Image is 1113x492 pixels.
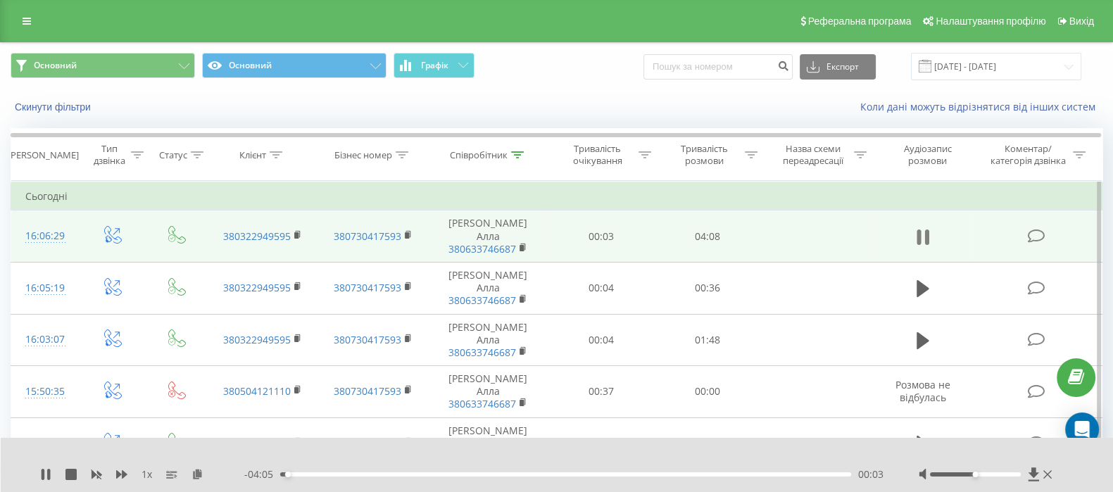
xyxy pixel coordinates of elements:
div: Клієнт [239,149,266,161]
span: 1 x [142,467,152,481]
a: 380730417593 [334,229,401,243]
div: Назва схеми переадресації [775,143,850,167]
a: 380633746687 [448,242,516,256]
span: Вихід [1069,15,1094,27]
div: Open Intercom Messenger [1065,412,1099,446]
div: Аудіозапис розмови [884,143,970,167]
a: 380633746687 [448,346,516,359]
td: 00:04 [548,314,654,366]
td: [PERSON_NAME] Алла [429,262,548,314]
a: 380322949595 [223,333,291,346]
div: Accessibility label [973,472,979,477]
a: 380730417593 [334,436,401,450]
button: Основний [11,53,195,78]
a: 380730417593 [334,384,401,398]
a: 380633746687 [448,294,516,307]
button: Основний [202,53,386,78]
div: Коментар/категорія дзвінка [987,143,1069,167]
a: 380951402026 [223,436,291,450]
div: [PERSON_NAME] [8,149,79,161]
div: Бізнес номер [334,149,392,161]
td: 00:03 [548,210,654,263]
div: Тривалість розмови [667,143,741,167]
a: 380633746687 [448,397,516,410]
span: Графік [421,61,448,70]
td: 01:48 [654,314,760,366]
div: Статус [159,149,187,161]
span: Розмова не відбулась [895,378,950,404]
td: 00:37 [548,366,654,418]
div: 15:50:35 [25,378,65,405]
span: Основний [34,60,77,71]
td: [PERSON_NAME] Алла [429,314,548,366]
td: 00:26 [654,417,760,469]
a: 380322949595 [223,281,291,294]
td: 00:04 [548,262,654,314]
span: Налаштування профілю [936,15,1045,27]
td: [PERSON_NAME] Алла [429,417,548,469]
td: [PERSON_NAME] Алла [429,210,548,263]
div: 15:08:28 [25,429,65,457]
div: Тривалість очікування [560,143,634,167]
td: [PERSON_NAME] Алла [429,366,548,418]
a: 380730417593 [334,333,401,346]
button: Графік [394,53,474,78]
input: Пошук за номером [643,54,793,80]
a: 380322949595 [223,229,291,243]
td: 04:08 [654,210,760,263]
button: Скинути фільтри [11,101,98,113]
div: Accessibility label [285,472,291,477]
td: 00:36 [654,262,760,314]
a: Коли дані можуть відрізнятися вiд інших систем [860,100,1102,113]
span: - 04:05 [244,467,280,481]
div: Співробітник [450,149,508,161]
a: 380504121110 [223,384,291,398]
a: 380730417593 [334,281,401,294]
td: 00:14 [548,417,654,469]
div: 16:05:19 [25,275,65,302]
button: Експорт [800,54,876,80]
td: Сьогодні [11,182,1102,210]
div: 16:03:07 [25,326,65,353]
span: 00:03 [858,467,884,481]
div: 16:06:29 [25,222,65,250]
span: Реферальна програма [808,15,912,27]
div: Тип дзвінка [92,143,127,167]
td: 00:00 [654,366,760,418]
